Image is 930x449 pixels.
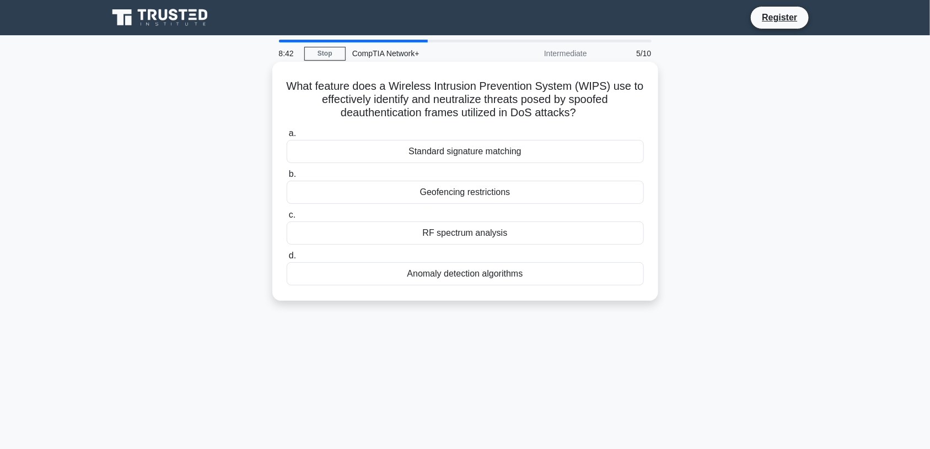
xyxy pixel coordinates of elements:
h5: What feature does a Wireless Intrusion Prevention System (WIPS) use to effectively identify and n... [286,79,645,120]
div: Standard signature matching [287,140,644,163]
span: b. [289,169,296,178]
div: Anomaly detection algorithms [287,262,644,285]
div: Geofencing restrictions [287,181,644,204]
div: 8:42 [272,42,304,64]
div: RF spectrum analysis [287,221,644,245]
a: Stop [304,47,346,61]
div: CompTIA Network+ [346,42,497,64]
span: d. [289,251,296,260]
div: Intermediate [497,42,594,64]
div: 5/10 [594,42,658,64]
span: c. [289,210,295,219]
a: Register [755,10,804,24]
span: a. [289,128,296,138]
